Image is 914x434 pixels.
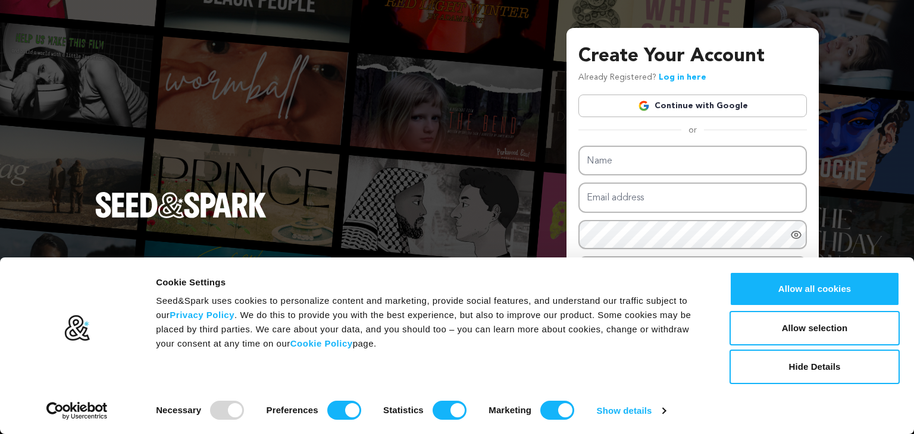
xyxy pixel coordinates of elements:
button: Allow all cookies [730,272,900,306]
p: Already Registered? [578,71,706,85]
button: Allow selection [730,311,900,345]
span: or [681,124,704,136]
div: Seed&Spark uses cookies to personalize content and marketing, provide social features, and unders... [156,294,703,351]
a: Log in here [659,73,706,81]
strong: Marketing [489,405,531,415]
a: Show password as plain text. Warning: this will display your password on the screen. [790,229,802,241]
strong: Preferences [267,405,318,415]
img: Seed&Spark Logo [95,192,267,218]
strong: Necessary [156,405,201,415]
input: Name [578,146,807,176]
a: Seed&Spark Homepage [95,192,267,242]
h3: Create Your Account [578,42,807,71]
a: Cookie Policy [290,338,353,348]
strong: Statistics [383,405,424,415]
input: Email address [578,183,807,213]
img: logo [64,315,90,342]
a: Show details [597,402,666,420]
a: Usercentrics Cookiebot - opens in a new window [25,402,129,420]
legend: Consent Selection [155,396,156,397]
a: Privacy Policy [170,310,234,320]
img: Google logo [638,100,650,112]
div: Cookie Settings [156,275,703,290]
a: Continue with Google [578,95,807,117]
button: Hide Details [730,350,900,384]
